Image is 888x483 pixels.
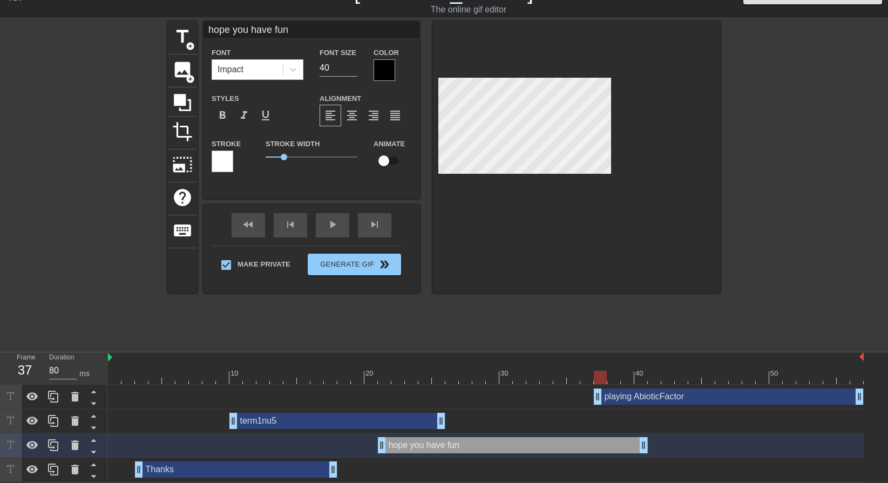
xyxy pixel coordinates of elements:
div: Frame [9,352,41,384]
div: 40 [635,368,645,379]
span: play_arrow [326,218,339,231]
div: 37 [17,360,33,380]
span: drag_handle [436,416,446,426]
label: Font [212,47,231,58]
label: Alignment [320,93,361,104]
span: format_align_center [345,109,358,122]
span: add_circle [186,74,195,84]
span: format_align_justify [389,109,402,122]
span: skip_next [368,218,381,231]
span: drag_handle [328,464,338,475]
label: Font Size [320,47,356,58]
span: double_arrow [378,258,391,271]
span: fast_rewind [242,218,255,231]
span: drag_handle [638,440,649,451]
span: format_align_left [324,109,337,122]
div: Impact [218,63,243,76]
span: drag_handle [376,440,387,451]
div: 10 [231,368,240,379]
div: The online gif editor [301,3,635,16]
label: Duration [49,355,74,361]
span: format_bold [216,109,229,122]
span: Make Private [238,259,290,270]
span: photo_size_select_large [172,154,193,175]
button: Generate Gif [308,254,401,275]
span: add_circle [186,42,195,51]
label: Animate [374,139,405,149]
span: keyboard [172,220,193,241]
label: Color [374,47,399,58]
span: format_align_right [367,109,380,122]
label: Stroke [212,139,241,149]
span: crop [172,121,193,142]
span: image [172,59,193,80]
div: 20 [365,368,375,379]
label: Styles [212,93,239,104]
label: Stroke Width [266,139,320,149]
div: ms [79,368,90,379]
img: bound-end.png [859,352,864,361]
span: format_italic [238,109,250,122]
span: drag_handle [133,464,144,475]
div: 30 [500,368,510,379]
div: 50 [770,368,780,379]
span: title [172,26,193,47]
span: Generate Gif [312,258,397,271]
span: skip_previous [284,218,297,231]
span: format_underline [259,109,272,122]
span: drag_handle [228,416,239,426]
span: help [172,187,193,208]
